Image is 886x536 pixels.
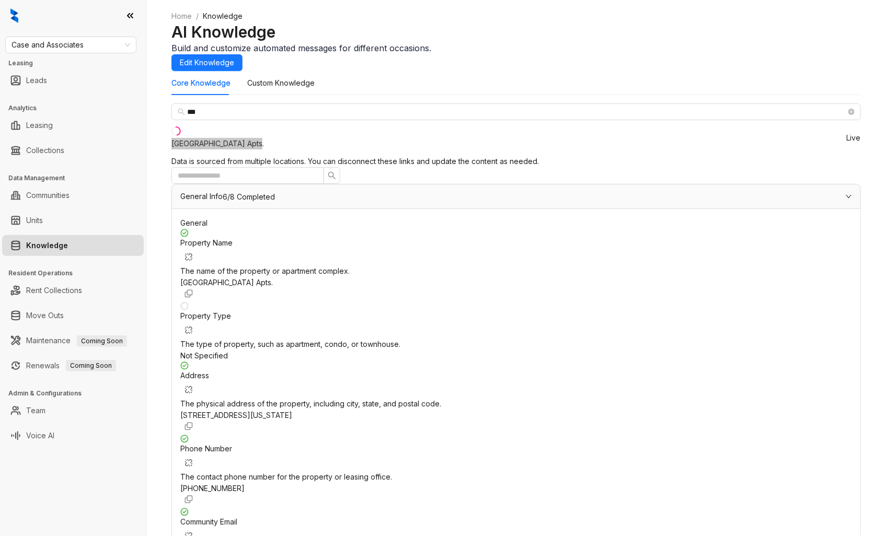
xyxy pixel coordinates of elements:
div: Phone Number [180,443,852,471]
div: Build and customize automated messages for different occasions. [171,42,861,54]
li: Move Outs [2,305,144,326]
div: The type of property, such as apartment, condo, or townhouse. [180,339,852,350]
div: Property Type [180,310,852,339]
li: Communities [2,185,144,206]
li: Knowledge [2,235,144,256]
li: Rent Collections [2,280,144,301]
li: Voice AI [2,425,144,446]
a: Leads [26,70,47,91]
a: RenewalsComing Soon [26,355,116,376]
span: 6/8 Completed [223,193,275,201]
div: Not Specified [180,350,852,362]
div: The name of the property or apartment complex. [180,265,852,277]
span: expanded [846,193,852,200]
div: Core Knowledge [171,77,231,89]
a: Home [169,10,194,22]
span: [PHONE_NUMBER] [180,484,245,493]
li: Leads [2,70,144,91]
span: General Info [180,192,223,201]
h3: Leasing [8,59,146,68]
span: Case and Associates [11,37,130,53]
a: Voice AI [26,425,54,446]
li: Team [2,400,144,421]
h3: Data Management [8,173,146,183]
a: Rent Collections [26,280,82,301]
span: Live [847,134,861,142]
span: [GEOGRAPHIC_DATA] Apts. [180,278,273,287]
span: General [180,218,208,227]
li: Renewals [2,355,144,376]
div: The physical address of the property, including city, state, and postal code. [180,398,852,410]
a: Knowledge [26,235,68,256]
a: Move Outs [26,305,64,326]
a: Units [26,210,43,231]
li: Units [2,210,144,231]
li: / [196,10,199,22]
span: close-circle [848,109,855,115]
div: Address [180,370,852,398]
span: search [178,108,185,115]
div: [STREET_ADDRESS][US_STATE] [180,410,852,421]
li: Leasing [2,115,144,136]
span: Coming Soon [77,335,127,347]
div: Data is sourced from multiple locations. You can disconnect these links and update the content as... [171,156,861,167]
div: General Info6/8 Completed [172,184,860,208]
button: Edit Knowledge [171,54,243,71]
div: [GEOGRAPHIC_DATA] Apts. [171,138,264,149]
span: Knowledge [203,11,243,20]
a: Team [26,400,45,421]
img: logo [10,8,18,23]
h3: Admin & Configurations [8,389,146,398]
span: search [328,171,336,180]
a: Leasing [26,115,53,136]
span: Coming Soon [66,360,116,371]
span: Edit Knowledge [180,57,234,68]
div: Property Name [180,237,852,265]
h3: Resident Operations [8,269,146,278]
h3: Analytics [8,103,146,113]
a: Collections [26,140,64,161]
h2: AI Knowledge [171,22,861,42]
a: Communities [26,185,70,206]
li: Maintenance [2,330,144,351]
li: Collections [2,140,144,161]
div: The contact phone number for the property or leasing office. [180,471,852,483]
div: Custom Knowledge [247,77,315,89]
